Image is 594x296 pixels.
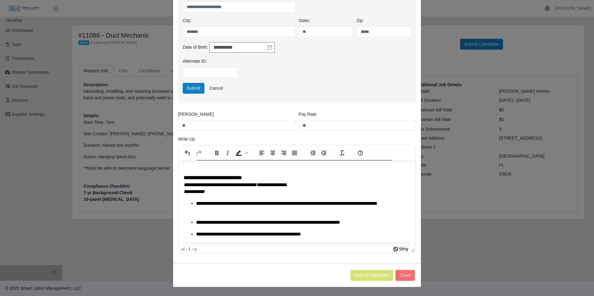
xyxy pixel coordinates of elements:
div: Press the Up and Down arrow keys to resize the editor. [409,245,415,253]
div: p [194,247,197,252]
button: Align right [278,149,289,157]
label: Date of Birth: [183,44,208,51]
label: Alternate ID: [183,58,207,65]
div: li [189,247,190,252]
button: Submit [183,83,204,94]
div: › [192,247,193,252]
div: ul [181,247,185,252]
button: Bold [212,149,222,157]
label: State: [299,17,310,24]
button: Increase indent [318,149,329,157]
button: Align left [257,149,267,157]
button: Close [395,270,415,281]
button: Submit Candidate [350,270,393,281]
button: Clear formatting [337,149,347,157]
div: Background color Black [233,149,249,157]
iframe: Rich Text Area [179,160,415,245]
label: [PERSON_NAME] [178,111,214,118]
a: Powered by Tiny [393,247,409,252]
button: Redo [193,149,204,157]
label: City: [183,17,191,24]
button: Decrease indent [308,149,318,157]
label: Pay Rate [299,111,317,118]
button: Align center [267,149,278,157]
div: › [186,247,187,252]
a: Cancel [205,83,227,94]
button: Justify [289,149,300,157]
button: Italic [222,149,233,157]
label: Write Up [178,136,195,142]
button: Help [355,149,366,157]
button: Undo [182,149,193,157]
label: Zip: [357,17,364,24]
